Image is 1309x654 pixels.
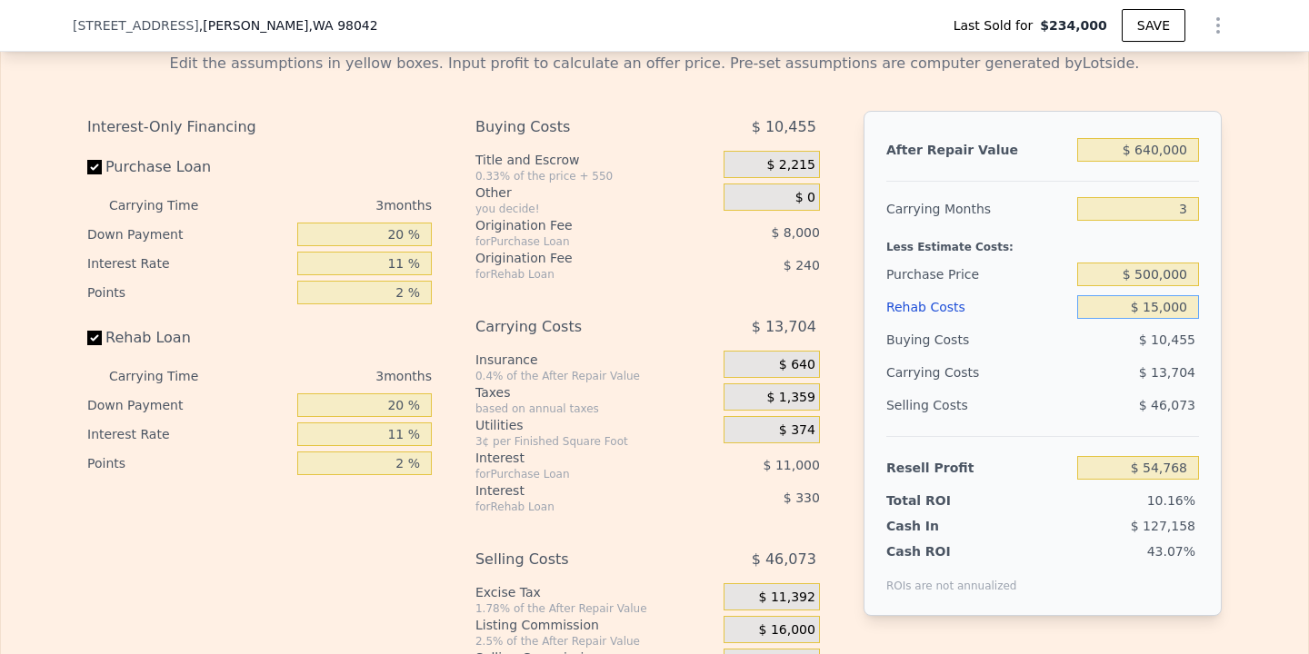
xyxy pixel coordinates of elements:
[1139,332,1195,347] span: $ 10,455
[87,53,1222,74] div: Edit the assumptions in yellow boxes. Input profit to calculate an offer price. Pre-set assumptio...
[886,389,1070,421] div: Selling Costs
[752,311,816,343] span: $ 13,704
[87,331,102,345] input: Rehab Loan
[475,434,716,449] div: 3¢ per Finished Square Foot
[475,369,716,383] div: 0.4% of the After Repair Value
[779,422,815,439] span: $ 374
[475,351,716,369] div: Insurance
[235,362,432,391] div: 3 months
[475,169,716,183] div: 0.33% of the price + 550
[784,490,820,505] span: $ 330
[886,291,1070,323] div: Rehab Costs
[771,225,819,240] span: $ 8,000
[87,278,290,307] div: Points
[475,311,678,343] div: Carrying Costs
[475,449,678,467] div: Interest
[886,225,1199,258] div: Less Estimate Costs:
[886,258,1070,291] div: Purchase Price
[759,622,815,639] span: $ 16,000
[475,481,678,500] div: Interest
[1147,544,1195,559] span: 43.07%
[759,590,815,606] span: $ 11,392
[475,500,678,514] div: for Rehab Loan
[475,401,716,416] div: based on annual taxes
[475,416,716,434] div: Utilities
[109,362,227,391] div: Carrying Time
[886,560,1017,593] div: ROIs are not annualized
[784,258,820,272] span: $ 240
[1139,398,1195,412] span: $ 46,073
[752,111,816,144] span: $ 10,455
[475,202,716,216] div: you decide!
[886,542,1017,560] div: Cash ROI
[87,111,432,144] div: Interest-Only Financing
[886,193,1070,225] div: Carrying Months
[87,322,290,354] label: Rehab Loan
[886,134,1070,166] div: After Repair Value
[475,216,678,234] div: Origination Fee
[954,16,1041,35] span: Last Sold for
[886,356,1000,389] div: Carrying Costs
[752,543,816,576] span: $ 46,073
[475,267,678,282] div: for Rehab Loan
[1200,7,1236,44] button: Show Options
[779,357,815,373] span: $ 640
[886,491,1000,510] div: Total ROI
[87,449,290,478] div: Points
[87,391,290,420] div: Down Payment
[886,517,1000,535] div: Cash In
[886,451,1070,484] div: Resell Profit
[87,220,290,249] div: Down Payment
[475,634,716,649] div: 2.5% of the After Repair Value
[766,390,814,406] span: $ 1,359
[475,583,716,601] div: Excise Tax
[886,323,1070,356] div: Buying Costs
[309,18,378,33] span: , WA 98042
[1131,519,1195,533] span: $ 127,158
[475,111,678,144] div: Buying Costs
[1147,493,1195,508] span: 10.16%
[475,616,716,634] div: Listing Commission
[73,16,199,35] span: [STREET_ADDRESS]
[475,543,678,576] div: Selling Costs
[475,467,678,481] div: for Purchase Loan
[87,151,290,183] label: Purchase Loan
[475,234,678,249] div: for Purchase Loan
[475,183,716,202] div: Other
[766,157,814,173] span: $ 2,215
[87,160,102,174] input: Purchase Loan
[87,249,290,278] div: Interest Rate
[109,191,227,220] div: Carrying Time
[1040,16,1107,35] span: $234,000
[475,249,678,267] div: Origination Fee
[475,383,716,401] div: Taxes
[199,16,378,35] span: , [PERSON_NAME]
[1139,365,1195,380] span: $ 13,704
[1122,9,1185,42] button: SAVE
[475,151,716,169] div: Title and Escrow
[475,601,716,616] div: 1.78% of the After Repair Value
[795,190,815,206] span: $ 0
[235,191,432,220] div: 3 months
[764,458,820,472] span: $ 11,000
[87,420,290,449] div: Interest Rate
